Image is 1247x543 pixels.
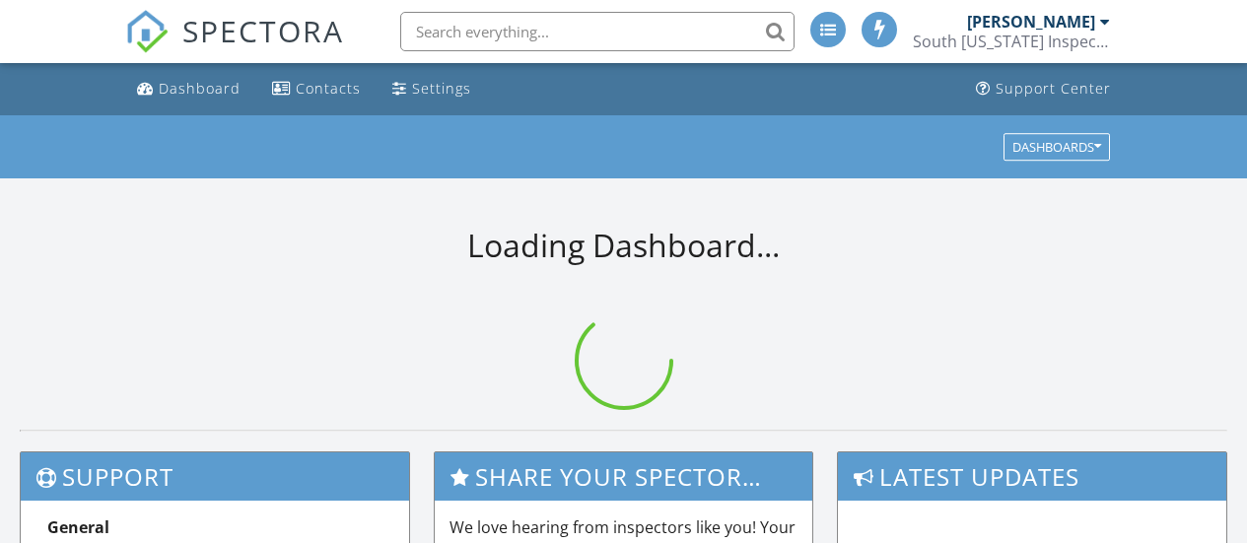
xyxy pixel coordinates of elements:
[125,10,169,53] img: The Best Home Inspection Software - Spectora
[838,452,1226,501] h3: Latest Updates
[1012,140,1101,154] div: Dashboards
[384,71,479,107] a: Settings
[159,79,241,98] div: Dashboard
[996,79,1111,98] div: Support Center
[1004,133,1110,161] button: Dashboards
[913,32,1110,51] div: South Florida Inspectors
[435,452,811,501] h3: Share Your Spectora Experience
[129,71,248,107] a: Dashboard
[412,79,471,98] div: Settings
[21,452,409,501] h3: Support
[967,12,1095,32] div: [PERSON_NAME]
[264,71,369,107] a: Contacts
[125,27,344,68] a: SPECTORA
[400,12,795,51] input: Search everything...
[296,79,361,98] div: Contacts
[47,516,109,538] strong: General
[968,71,1119,107] a: Support Center
[182,10,344,51] span: SPECTORA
